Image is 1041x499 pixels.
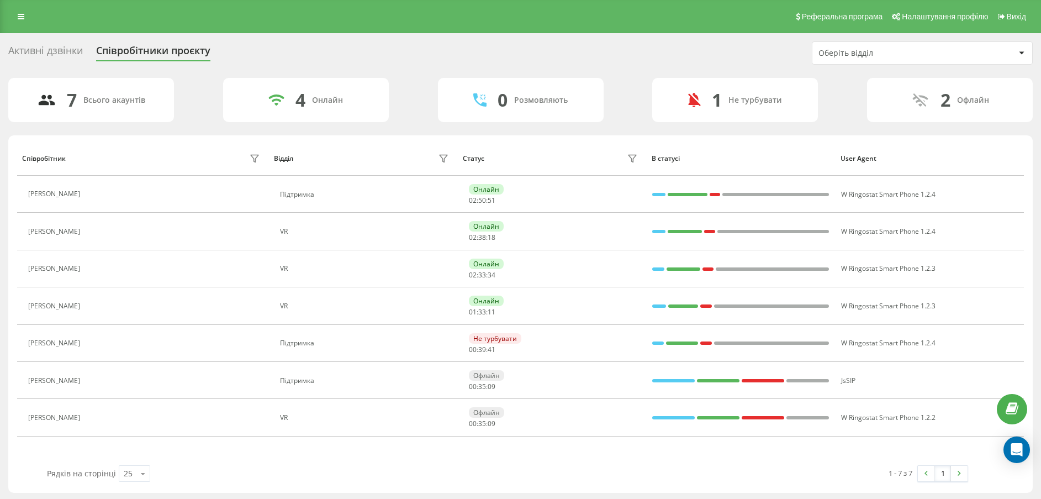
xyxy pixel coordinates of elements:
[498,90,508,111] div: 0
[469,383,495,391] div: : :
[280,414,452,422] div: VR
[841,338,936,348] span: W Ringostat Smart Phone 1.2.4
[488,345,495,354] span: 41
[280,191,452,198] div: Підтримка
[469,270,477,280] span: 02
[469,308,495,316] div: : :
[28,377,83,385] div: [PERSON_NAME]
[469,346,495,354] div: : :
[312,96,343,105] div: Онлайн
[488,196,495,205] span: 51
[8,45,83,62] div: Активні дзвінки
[478,233,486,242] span: 38
[652,155,830,162] div: В статусі
[514,96,568,105] div: Розмовляють
[469,234,495,241] div: : :
[488,270,495,280] span: 34
[841,376,855,385] span: JsSIP
[28,339,83,347] div: [PERSON_NAME]
[841,155,1019,162] div: User Agent
[889,468,912,479] div: 1 - 7 з 7
[469,382,477,391] span: 00
[841,227,936,236] span: W Ringostat Smart Phone 1.2.4
[841,413,936,422] span: W Ringostat Smart Phone 1.2.2
[295,90,305,111] div: 4
[478,196,486,205] span: 50
[469,307,477,317] span: 01
[469,184,504,195] div: Онлайн
[22,155,66,162] div: Співробітник
[28,414,83,422] div: [PERSON_NAME]
[124,468,133,479] div: 25
[28,302,83,310] div: [PERSON_NAME]
[469,370,504,381] div: Офлайн
[469,259,504,269] div: Онлайн
[469,197,495,204] div: : :
[488,419,495,428] span: 09
[96,45,210,62] div: Співробітники проєкту
[478,419,486,428] span: 35
[488,307,495,317] span: 11
[488,382,495,391] span: 09
[478,270,486,280] span: 33
[28,265,83,272] div: [PERSON_NAME]
[28,228,83,235] div: [PERSON_NAME]
[463,155,484,162] div: Статус
[934,466,951,481] a: 1
[469,271,495,279] div: : :
[469,333,521,344] div: Не турбувати
[469,233,477,242] span: 02
[841,264,936,273] span: W Ringostat Smart Phone 1.2.3
[802,12,883,21] span: Реферальна програма
[469,420,495,428] div: : :
[280,228,452,235] div: VR
[728,96,782,105] div: Не турбувати
[67,90,77,111] div: 7
[83,96,145,105] div: Всього акаунтів
[469,345,477,354] span: 00
[478,382,486,391] span: 35
[469,296,504,306] div: Онлайн
[469,221,504,232] div: Онлайн
[1003,437,1030,463] div: Open Intercom Messenger
[488,233,495,242] span: 18
[280,339,452,347] div: Підтримка
[280,265,452,272] div: VR
[478,345,486,354] span: 39
[469,419,477,428] span: 00
[841,301,936,311] span: W Ringostat Smart Phone 1.2.3
[841,190,936,199] span: W Ringostat Smart Phone 1.2.4
[818,49,950,58] div: Оберіть відділ
[274,155,293,162] div: Відділ
[957,96,989,105] div: Офлайн
[28,190,83,198] div: [PERSON_NAME]
[47,468,116,479] span: Рядків на сторінці
[1007,12,1026,21] span: Вихід
[280,302,452,310] div: VR
[469,196,477,205] span: 02
[902,12,988,21] span: Налаштування профілю
[280,377,452,385] div: Підтримка
[478,307,486,317] span: 33
[940,90,950,111] div: 2
[469,407,504,418] div: Офлайн
[712,90,722,111] div: 1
